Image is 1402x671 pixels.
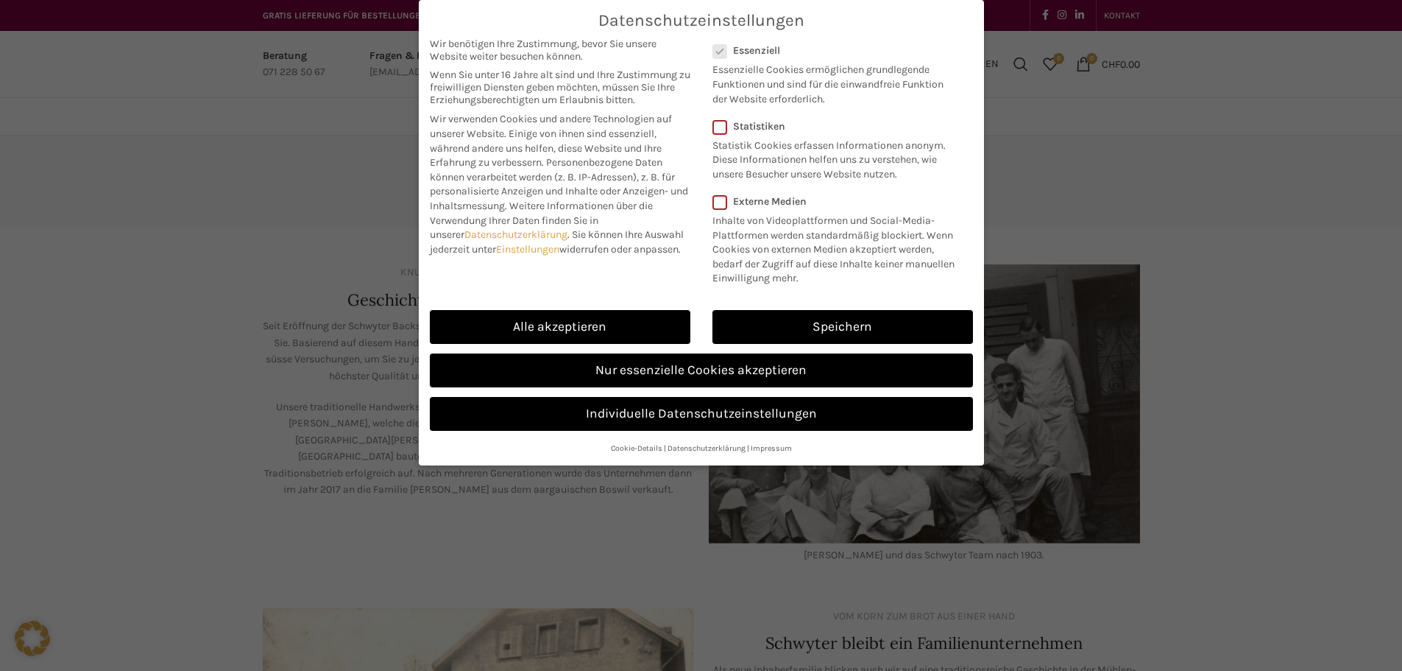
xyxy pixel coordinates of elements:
[712,44,954,57] label: Essenziell
[430,156,688,212] span: Personenbezogene Daten können verarbeitet werden (z. B. IP-Adressen), z. B. für personalisierte A...
[712,133,954,182] p: Statistik Cookies erfassen Informationen anonym. Diese Informationen helfen uns zu verstehen, wie...
[496,243,559,256] a: Einstellungen
[464,228,567,241] a: Datenschutzerklärung
[430,68,690,106] span: Wenn Sie unter 16 Jahre alt sind und Ihre Zustimmung zu freiwilligen Diensten geben möchten, müss...
[668,443,746,453] a: Datenschutzerklärung
[430,38,690,63] span: Wir benötigen Ihre Zustimmung, bevor Sie unsere Website weiter besuchen können.
[430,397,973,431] a: Individuelle Datenschutzeinstellungen
[712,120,954,133] label: Statistiken
[430,113,672,169] span: Wir verwenden Cookies und andere Technologien auf unserer Website. Einige von ihnen sind essenzie...
[712,57,954,106] p: Essenzielle Cookies ermöglichen grundlegende Funktionen und sind für die einwandfreie Funktion de...
[712,310,973,344] a: Speichern
[712,208,963,286] p: Inhalte von Videoplattformen und Social-Media-Plattformen werden standardmäßig blockiert. Wenn Co...
[430,354,973,387] a: Nur essenzielle Cookies akzeptieren
[751,443,792,453] a: Impressum
[712,195,963,208] label: Externe Medien
[598,11,804,30] span: Datenschutzeinstellungen
[430,310,690,344] a: Alle akzeptieren
[430,200,653,241] span: Weitere Informationen über die Verwendung Ihrer Daten finden Sie in unserer .
[430,228,684,256] span: Sie können Ihre Auswahl jederzeit unter widerrufen oder anpassen.
[611,443,662,453] a: Cookie-Details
